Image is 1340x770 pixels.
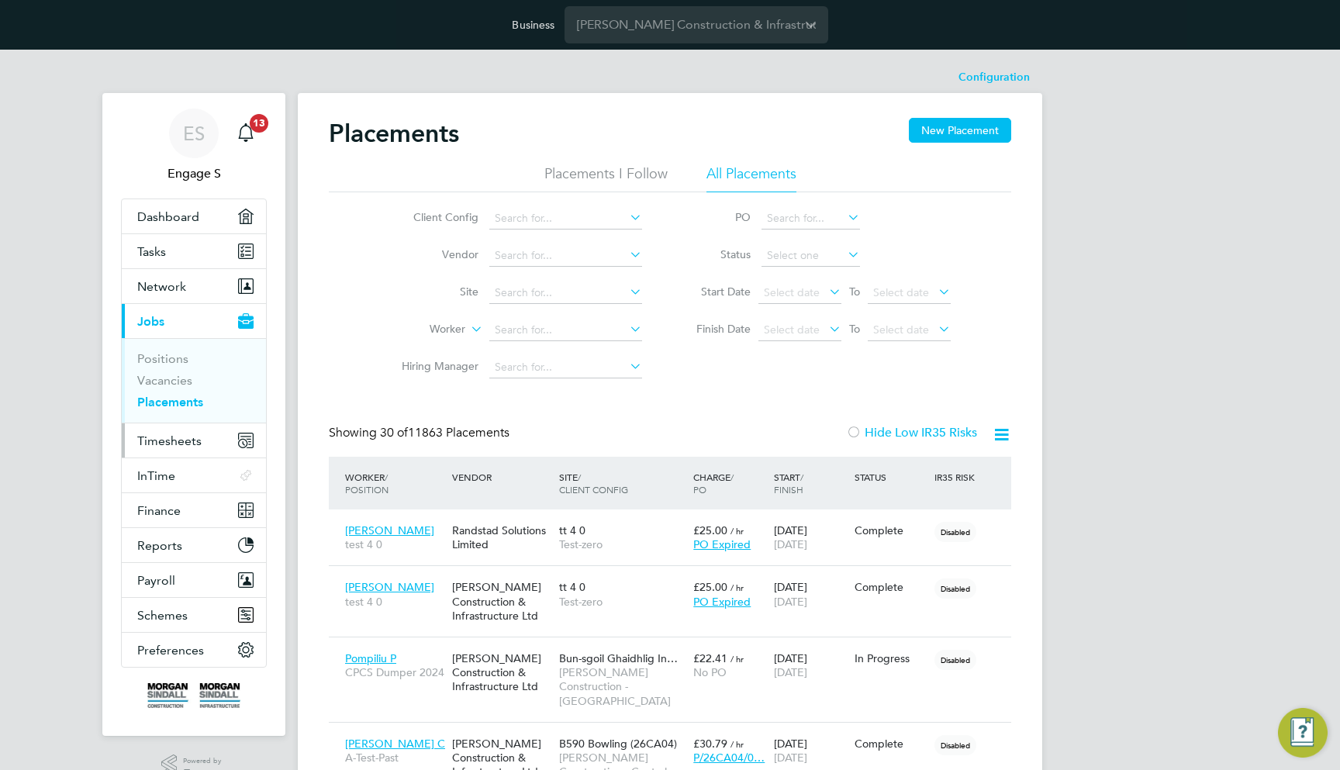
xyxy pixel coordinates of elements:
span: Test-zero [559,595,686,609]
span: Test-zero [559,537,686,551]
a: ESEngage S [121,109,267,183]
button: Schemes [122,598,266,632]
button: Jobs [122,304,266,338]
span: [PERSON_NAME] [345,523,434,537]
button: Payroll [122,563,266,597]
a: Vacancies [137,373,192,388]
span: Select date [873,285,929,299]
span: Jobs [137,314,164,329]
span: Timesheets [137,433,202,448]
span: [DATE] [774,595,807,609]
label: Start Date [681,285,751,299]
span: Preferences [137,643,204,658]
div: Site [555,463,689,503]
div: In Progress [855,651,927,665]
label: Business [512,18,554,32]
div: IR35 Risk [931,463,984,491]
span: 13 [250,114,268,133]
li: Configuration [958,62,1030,93]
span: Select date [764,285,820,299]
input: Search for... [489,319,642,341]
div: [DATE] [770,572,851,616]
span: / Position [345,471,389,495]
span: Engage S [121,164,267,183]
label: Worker [376,322,465,337]
span: / Client Config [559,471,628,495]
span: No PO [693,665,727,679]
button: Preferences [122,633,266,667]
label: Finish Date [681,322,751,336]
span: £25.00 [693,580,727,594]
span: Tasks [137,244,166,259]
div: [PERSON_NAME] Construction & Infrastructure Ltd [448,644,555,702]
span: 11863 Placements [380,425,509,440]
button: InTime [122,458,266,492]
button: New Placement [909,118,1011,143]
input: Select one [762,245,860,267]
div: [DATE] [770,516,851,559]
div: Vendor [448,463,555,491]
span: Payroll [137,573,175,588]
span: P/26CA04/0… [693,751,765,765]
div: Start [770,463,851,503]
label: Status [681,247,751,261]
button: Finance [122,493,266,527]
span: tt 4 0 [559,523,585,537]
span: A-Test-Past [345,751,444,765]
span: [PERSON_NAME] Construction - [GEOGRAPHIC_DATA] [559,665,686,708]
label: Hide Low IR35 Risks [846,425,977,440]
span: CPCS Dumper 2024 [345,665,444,679]
span: [DATE] [774,751,807,765]
a: Tasks [122,234,266,268]
input: Search for... [489,357,642,378]
span: 30 of [380,425,408,440]
a: [PERSON_NAME]test 4 0Randstad Solutions Limitedtt 4 0Test-zero£25.00 / hrPO Expired[DATE][DATE]Co... [341,515,1011,528]
span: B590 Bowling (26CA04) [559,737,677,751]
span: Disabled [934,578,976,599]
a: Dashboard [122,199,266,233]
label: Vendor [389,247,478,261]
span: Bun-sgoil Ghaidhlig In… [559,651,678,665]
label: Client Config [389,210,478,224]
span: £30.79 [693,737,727,751]
span: [DATE] [774,665,807,679]
input: Search for... [489,282,642,304]
span: PO Expired [693,595,751,609]
div: Jobs [122,338,266,423]
div: [PERSON_NAME] Construction & Infrastructure Ltd [448,572,555,630]
div: Randstad Solutions Limited [448,516,555,559]
span: To [844,319,865,339]
button: Timesheets [122,423,266,458]
a: Pompiliu PCPCS Dumper 2024[PERSON_NAME] Construction & Infrastructure LtdBun-sgoil Ghaidhlig In…[... [341,643,1011,656]
a: 13 [230,109,261,158]
span: / hr [730,525,744,537]
span: / hr [730,653,744,665]
span: Network [137,279,186,294]
a: Placements [137,395,203,409]
span: / hr [730,738,744,750]
div: Status [851,463,931,491]
span: Disabled [934,735,976,755]
div: Complete [855,523,927,537]
label: PO [681,210,751,224]
span: Select date [764,323,820,337]
h2: Placements [329,118,459,149]
label: Site [389,285,478,299]
span: To [844,281,865,302]
span: Select date [873,323,929,337]
span: / hr [730,582,744,593]
div: Complete [855,737,927,751]
button: Network [122,269,266,303]
span: test 4 0 [345,595,444,609]
span: tt 4 0 [559,580,585,594]
input: Search for... [489,245,642,267]
button: Reports [122,528,266,562]
a: Positions [137,351,188,366]
span: PO Expired [693,537,751,551]
span: [DATE] [774,537,807,551]
div: Charge [689,463,770,503]
span: Pompiliu P [345,651,396,665]
img: morgansindall-logo-retina.png [147,683,240,708]
li: Placements I Follow [544,164,668,192]
nav: Main navigation [102,93,285,736]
